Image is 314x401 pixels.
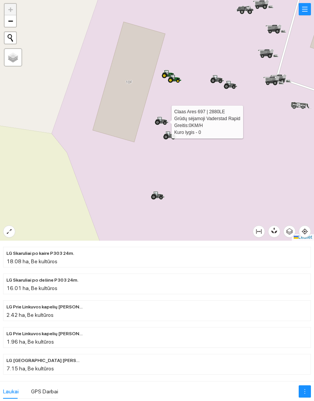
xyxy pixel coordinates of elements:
span: 16.01 ha, Be kultūros [7,285,57,291]
span: 18.08 ha, Be kultūros [7,258,57,264]
span: LG Prie Linkuvos kapelių Herakles 24m. [7,303,83,311]
span: − [8,16,13,26]
span: 7.15 ha, Be kultūros [7,365,54,372]
span: + [8,5,13,14]
span: more [299,388,311,394]
div: GPS Darbai [31,387,58,396]
span: LG Skaruliai po kaire P303 24m. [7,250,74,257]
span: 2.42 ha, Be kultūros [7,312,54,318]
span: LG Skaruliai po dešine P303 24m. [7,277,78,284]
button: more [299,385,311,398]
span: LG Prie Linkuvos kapelių Herakles 24m. [7,330,83,337]
div: Laukai [3,387,19,396]
a: Zoom out [5,15,16,27]
button: column-width [253,225,265,238]
button: expand-alt [3,225,15,238]
a: Leaflet [294,235,312,240]
button: aim [299,225,311,238]
button: Initiate a new search [5,32,16,44]
a: Layers [5,49,21,66]
span: aim [299,228,311,235]
a: Zoom in [5,4,16,15]
span: 1.96 ha, Be kultūros [7,339,54,345]
button: menu [299,3,311,15]
span: expand-alt [3,228,15,235]
span: LG Tričių piliakalnis Arnold 24m. [7,357,83,364]
span: column-width [253,228,265,235]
